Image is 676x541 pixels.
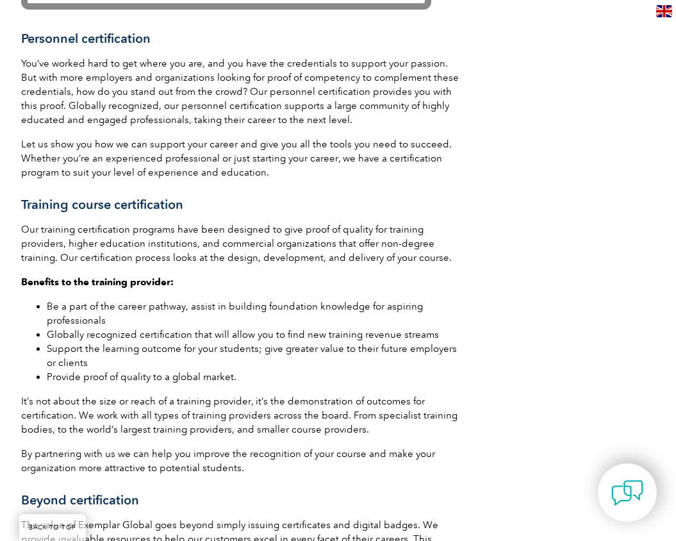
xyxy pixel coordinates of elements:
img: en [656,5,672,17]
p: It’s not about the size or reach of a training provider, it’s the demonstration of outcomes for c... [21,394,465,437]
li: Be a part of the career pathway, assist in building foundation knowledge for aspiring professionals [47,299,465,328]
p: Our training certification programs have been designed to give proof of quality for training prov... [21,222,465,265]
p: Let us show you how we can support your career and give you all the tools you need to succeed. Wh... [21,137,465,179]
strong: Benefits to the training provider: [21,276,174,288]
li: Provide proof of quality to a global market. [47,370,465,384]
img: contact-chat.png [611,477,643,509]
h3: Beyond certification [21,492,465,508]
h3: Personnel certification [21,31,465,47]
li: Globally recognized certification that will allow you to find new training revenue streams [47,328,465,342]
h3: Training course certification [21,197,465,213]
p: You’ve worked hard to get where you are, and you have the credentials to support your passion. Bu... [21,56,465,127]
p: By partnering with us we can help you improve the recognition of your course and make your organi... [21,447,465,475]
a: BACK TO TOP [19,514,86,541]
li: Support the learning outcome for your students; give greater value to their future employers or c... [47,342,465,370]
